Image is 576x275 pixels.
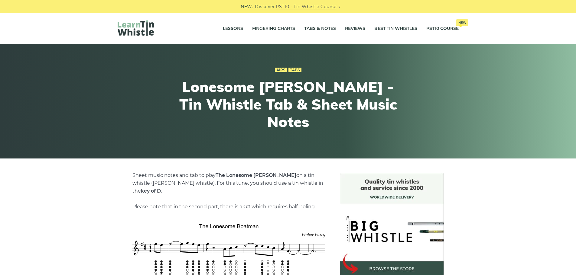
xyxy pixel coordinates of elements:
a: Lessons [223,21,243,36]
a: Fingering Charts [252,21,295,36]
a: Tabs [288,68,301,72]
strong: key of D [141,188,161,194]
strong: The Lonesome [PERSON_NAME] [216,172,296,178]
a: Best Tin Whistles [374,21,417,36]
a: Reviews [345,21,365,36]
span: New [456,19,468,26]
img: LearnTinWhistle.com [118,20,154,36]
h1: Lonesome [PERSON_NAME] - Tin Whistle Tab & Sheet Music Notes [177,78,399,130]
a: Airs [275,68,287,72]
p: Sheet music notes and tab to play on a tin whistle ([PERSON_NAME] whistle). For this tune, you sh... [132,171,325,211]
a: PST10 CourseNew [426,21,459,36]
a: Tabs & Notes [304,21,336,36]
